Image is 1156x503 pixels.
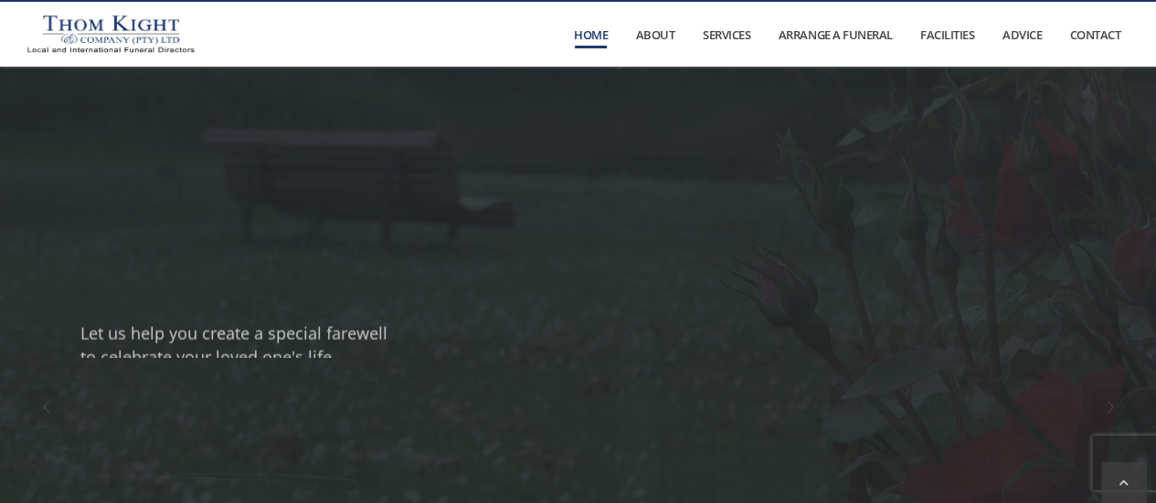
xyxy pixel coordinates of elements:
[622,3,687,67] a: About
[765,3,905,67] a: Arrange a Funeral
[989,3,1055,67] a: Advice
[907,3,988,67] a: Facilities
[1056,3,1133,67] a: Contact
[690,3,764,67] a: Services
[23,11,198,57] img: Thom Kight Nationwide and International Funeral Directors
[561,3,621,67] a: Home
